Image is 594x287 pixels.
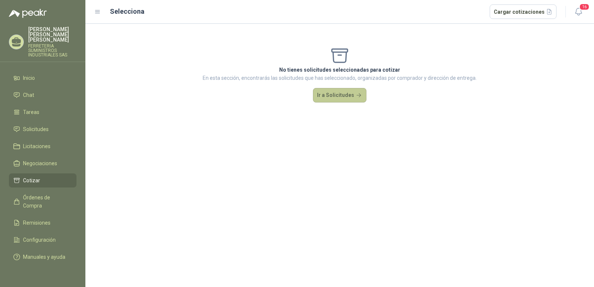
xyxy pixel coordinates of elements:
a: Inicio [9,71,76,85]
p: FERRETERIA SUMINISTROS INDUSTRIALES SAS [28,44,76,57]
a: Licitaciones [9,139,76,153]
a: Órdenes de Compra [9,190,76,213]
img: Logo peakr [9,9,47,18]
span: Manuales y ayuda [23,253,65,261]
span: Chat [23,91,34,99]
span: Remisiones [23,219,50,227]
a: Chat [9,88,76,102]
span: Órdenes de Compra [23,193,69,210]
p: [PERSON_NAME] [PERSON_NAME] [PERSON_NAME] [28,27,76,42]
button: Cargar cotizaciones [490,4,557,19]
span: Cotizar [23,176,40,185]
a: Remisiones [9,216,76,230]
span: Licitaciones [23,142,50,150]
button: 16 [572,5,585,19]
a: Solicitudes [9,122,76,136]
h2: Selecciona [110,6,144,17]
p: En esta sección, encontrarás las solicitudes que has seleccionado, organizadas por comprador y di... [203,74,477,82]
span: Negociaciones [23,159,57,167]
p: No tienes solicitudes seleccionadas para cotizar [203,66,477,74]
a: Negociaciones [9,156,76,170]
a: Cotizar [9,173,76,187]
span: 16 [579,3,590,10]
button: Ir a Solicitudes [313,88,366,103]
a: Tareas [9,105,76,119]
a: Configuración [9,233,76,247]
span: Solicitudes [23,125,49,133]
a: Manuales y ayuda [9,250,76,264]
span: Tareas [23,108,39,116]
span: Configuración [23,236,56,244]
span: Inicio [23,74,35,82]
